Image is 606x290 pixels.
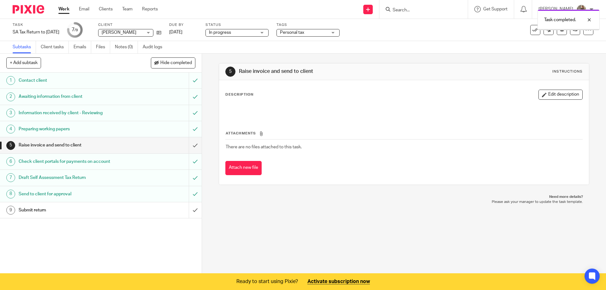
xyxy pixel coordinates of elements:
label: Task [13,22,59,27]
div: 8 [6,190,15,198]
label: Status [205,22,269,27]
label: Client [98,22,161,27]
h1: Preparing working papers [19,124,128,134]
small: /9 [74,28,78,32]
h1: Raise invoice and send to client [239,68,418,75]
div: 5 [6,141,15,150]
div: 6 [6,157,15,166]
h1: Check client portals for payments on account [19,157,128,166]
span: [DATE] [169,30,182,34]
span: Personal tax [280,30,304,35]
span: Attachments [226,132,256,135]
p: Need more details? [225,194,583,199]
a: Email [79,6,89,12]
h1: Draft Self Assessment Tax Return [19,173,128,182]
a: Team [122,6,133,12]
div: 5 [225,67,235,77]
span: [PERSON_NAME] [102,30,136,35]
label: Due by [169,22,198,27]
span: Hide completed [160,61,192,66]
div: 3 [6,109,15,117]
a: Subtasks [13,41,36,53]
label: Tags [276,22,340,27]
a: Emails [74,41,91,53]
a: Clients [99,6,113,12]
button: Attach new file [225,161,262,175]
h1: Send to client for approval [19,189,128,199]
a: Reports [142,6,158,12]
h1: Submit return [19,205,128,215]
h1: Contact client [19,76,128,85]
a: Client tasks [41,41,69,53]
div: SA Tax Return to 5th April 2025 [13,29,59,35]
div: 1 [6,76,15,85]
a: Audit logs [143,41,167,53]
span: There are no files attached to this task. [226,145,302,149]
img: IMG_5023.jpeg [576,4,586,15]
button: Edit description [538,90,583,100]
img: Pixie [13,5,44,14]
p: Description [225,92,253,97]
div: 2 [6,92,15,101]
h1: Awaiting information from client [19,92,128,101]
span: In progress [209,30,231,35]
p: Please ask your manager to update the task template. [225,199,583,204]
button: + Add subtask [6,57,41,68]
p: Task completed. [544,17,576,23]
h1: Raise invoice and send to client [19,140,128,150]
a: Files [96,41,110,53]
div: SA Tax Return to [DATE] [13,29,59,35]
button: Hide completed [151,57,195,68]
div: 9 [6,206,15,215]
div: Instructions [552,69,583,74]
h1: Information received by client - Reviewing [19,108,128,118]
div: 7 [72,26,78,33]
div: 7 [6,173,15,182]
div: 4 [6,125,15,133]
a: Notes (0) [115,41,138,53]
a: Work [58,6,69,12]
